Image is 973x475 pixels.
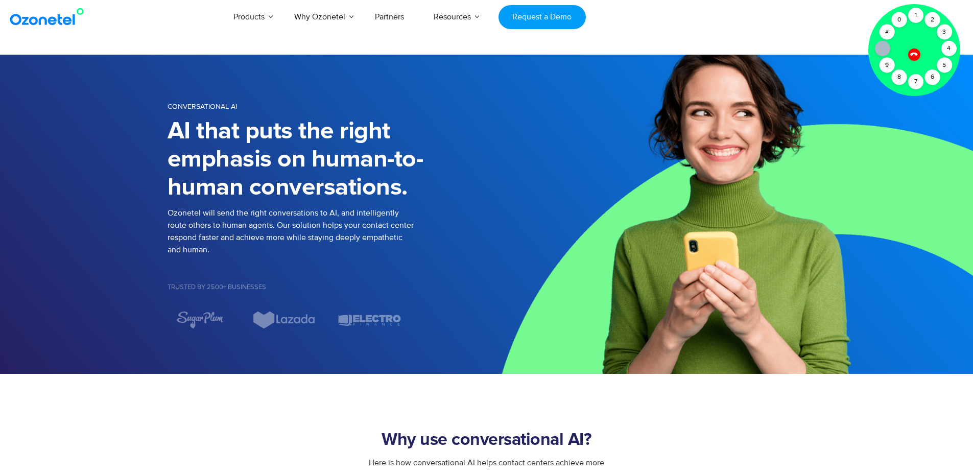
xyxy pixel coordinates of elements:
[941,41,957,56] div: 4
[937,58,952,73] div: 5
[168,311,232,329] div: 5 / 7
[168,284,487,291] h5: Trusted by 2500+ Businesses
[168,117,487,202] h1: AI that puts the right emphasis on human-to-human conversations.
[908,8,923,23] div: 1
[879,25,894,40] div: #
[337,311,401,329] img: electro
[337,311,401,329] div: 7 / 7
[175,311,223,329] img: sugarplum
[168,311,487,329] div: Image Carousel
[168,207,487,256] p: Ozonetel will send the right conversations to AI, and intelligently route others to human agents....
[891,69,907,85] div: 8
[252,311,317,329] img: Lazada
[879,58,894,73] div: 9
[924,12,940,28] div: 2
[891,12,907,28] div: 0
[422,314,486,326] div: 1 / 7
[937,25,952,40] div: 3
[499,5,586,29] a: Request a Demo
[924,69,940,85] div: 6
[168,430,806,450] h2: Why use conversational AI?
[369,458,604,468] span: Here is how conversational AI helps contact centers achieve more
[908,74,923,89] div: 7
[168,102,237,111] span: CONVERSATIONAL AI
[252,311,317,329] div: 6 / 7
